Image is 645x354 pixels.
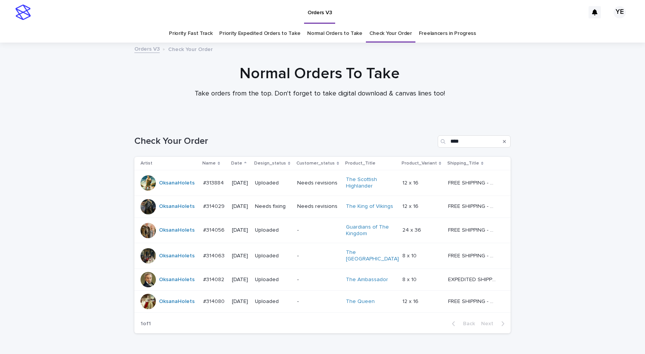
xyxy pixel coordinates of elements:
a: Priority Expedited Orders to Take [219,25,300,43]
a: The Scottish Highlander [346,176,394,189]
p: - [297,298,340,305]
p: Product_Title [345,159,375,168]
p: FREE SHIPPING - preview in 1-2 business days, after your approval delivery will take 5-10 b.d. [448,297,498,305]
p: [DATE] [232,253,249,259]
span: Next [481,321,498,326]
p: Needs fixing [255,203,291,210]
a: The King of Vikings [346,203,393,210]
tr: OksanaHolets #314063#314063 [DATE]Uploaded-The [GEOGRAPHIC_DATA] 8 x 108 x 10 FREE SHIPPING - pre... [134,243,511,269]
p: Uploaded [255,227,291,234]
a: Check Your Order [369,25,412,43]
p: 8 x 10 [402,251,418,259]
p: Name [202,159,216,168]
tr: OksanaHolets #314029#314029 [DATE]Needs fixingNeeds revisionsThe King of Vikings 12 x 1612 x 16 F... [134,196,511,217]
p: Uploaded [255,277,291,283]
p: FREE SHIPPING - preview in 1-2 business days, after your approval delivery will take 5-10 b.d. [448,251,498,259]
a: OksanaHolets [159,203,195,210]
p: Product_Variant [402,159,437,168]
a: OksanaHolets [159,277,195,283]
button: Next [478,320,511,327]
p: #313884 [203,178,225,186]
p: Date [231,159,242,168]
span: Back [458,321,475,326]
p: Uploaded [255,253,291,259]
button: Back [446,320,478,327]
a: OksanaHolets [159,298,195,305]
a: Guardians of The Kingdom [346,224,394,237]
p: - [297,277,340,283]
p: EXPEDITED SHIPPING - preview in 1 business day; delivery up to 5 business days after your approval. [448,275,498,283]
p: [DATE] [232,298,249,305]
p: [DATE] [232,227,249,234]
p: #314056 [203,226,226,234]
p: [DATE] [232,203,249,210]
p: 12 x 16 [402,202,420,210]
p: #314080 [203,297,226,305]
a: Orders V3 [134,44,160,53]
a: OksanaHolets [159,253,195,259]
a: The Ambassador [346,277,388,283]
p: FREE SHIPPING - preview in 1-2 business days, after your approval delivery will take 5-10 b.d. [448,202,498,210]
div: YE [614,6,626,18]
a: Priority Fast Track [169,25,212,43]
tr: OksanaHolets #313884#313884 [DATE]UploadedNeeds revisionsThe Scottish Highlander 12 x 1612 x 16 F... [134,170,511,196]
p: Uploaded [255,180,291,186]
p: Artist [141,159,152,168]
p: Design_status [254,159,286,168]
input: Search [438,135,511,148]
p: Uploaded [255,298,291,305]
p: [DATE] [232,277,249,283]
p: - [297,227,340,234]
a: The [GEOGRAPHIC_DATA] [346,249,399,262]
a: Normal Orders to Take [307,25,362,43]
h1: Check Your Order [134,136,435,147]
tr: OksanaHolets #314080#314080 [DATE]Uploaded-The Queen 12 x 1612 x 16 FREE SHIPPING - preview in 1-... [134,290,511,312]
a: Freelancers in Progress [419,25,476,43]
p: FREE SHIPPING - preview in 1-2 business days, after your approval delivery will take 5-10 b.d. [448,226,498,234]
p: Check Your Order [168,44,213,53]
p: #314063 [203,251,226,259]
img: stacker-logo-s-only.png [15,5,31,20]
a: OksanaHolets [159,227,195,234]
tr: OksanaHolets #314082#314082 [DATE]Uploaded-The Ambassador 8 x 108 x 10 EXPEDITED SHIPPING - previ... [134,268,511,290]
p: #314082 [203,275,226,283]
h1: Normal Orders To Take [132,64,508,83]
p: FREE SHIPPING - preview in 1-2 business days, after your approval delivery will take 5-10 b.d. [448,178,498,186]
p: 8 x 10 [402,275,418,283]
p: 12 x 16 [402,178,420,186]
tr: OksanaHolets #314056#314056 [DATE]Uploaded-Guardians of The Kingdom 24 x 3624 x 36 FREE SHIPPING ... [134,217,511,243]
a: OksanaHolets [159,180,195,186]
p: Needs revisions [297,203,340,210]
p: Shipping_Title [447,159,479,168]
p: - [297,253,340,259]
p: [DATE] [232,180,249,186]
p: Customer_status [296,159,335,168]
p: Take orders from the top. Don't forget to take digital download & canvas lines too! [166,90,473,98]
p: 1 of 1 [134,314,157,333]
a: The Queen [346,298,375,305]
p: #314029 [203,202,226,210]
p: 12 x 16 [402,297,420,305]
p: 24 x 36 [402,226,423,234]
p: Needs revisions [297,180,340,186]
